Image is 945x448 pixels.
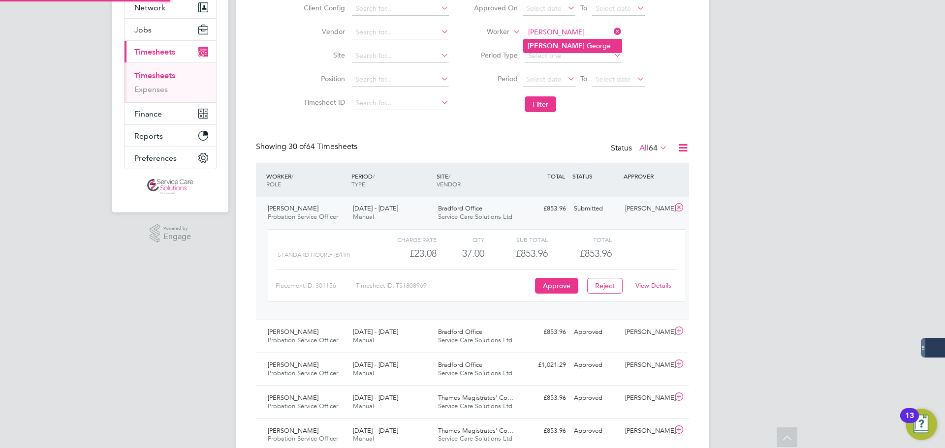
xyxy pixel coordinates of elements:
span: Select date [526,4,562,13]
input: Search for... [352,49,449,63]
span: £853.96 [580,247,612,259]
span: Network [134,3,165,12]
img: servicecare-logo-retina.png [147,179,193,195]
div: Approved [570,357,621,373]
span: Probation Service Officer [268,369,338,377]
div: QTY [437,234,484,245]
span: / [448,172,450,180]
div: £23.08 [373,245,437,262]
span: / [291,172,293,180]
input: Search for... [525,26,622,39]
span: 64 Timesheets [288,142,357,151]
span: Jobs [134,25,152,34]
span: Bradford Office [438,328,482,336]
span: [PERSON_NAME] [268,328,318,336]
span: TOTAL [547,172,565,180]
span: Manual [353,402,374,410]
label: Period Type [473,51,518,60]
span: Powered by [163,224,191,233]
span: Manual [353,212,374,221]
div: Charge rate [373,234,437,245]
input: Search for... [352,26,449,39]
div: Sub Total [484,234,548,245]
span: To [577,1,590,14]
span: VENDOR [437,180,461,188]
input: Search for... [352,2,449,16]
div: STATUS [570,167,621,185]
span: Engage [163,233,191,241]
div: [PERSON_NAME] [621,390,672,406]
div: Placement ID: 301156 [276,278,356,294]
span: Finance [134,109,162,119]
span: [DATE] - [DATE] [353,426,398,435]
span: [DATE] - [DATE] [353,393,398,402]
span: ROLE [266,180,281,188]
button: Open Resource Center, 13 new notifications [906,409,937,440]
span: 30 of [288,142,306,151]
div: 37.00 [437,245,484,262]
span: Bradford Office [438,204,482,212]
div: Total [548,234,611,245]
span: Manual [353,434,374,443]
span: Select date [596,75,631,84]
div: SITE [434,167,519,193]
div: PERIOD [349,167,434,193]
input: Search for... [352,73,449,87]
span: Timesheets [134,47,175,57]
div: £853.96 [519,423,570,439]
button: Reports [125,125,216,147]
span: [PERSON_NAME] [268,426,318,435]
b: G [587,42,592,50]
span: [PERSON_NAME] [268,393,318,402]
span: Manual [353,336,374,344]
span: [DATE] - [DATE] [353,204,398,212]
div: WORKER [264,167,349,193]
label: Worker [465,27,509,37]
span: Probation Service Officer [268,212,338,221]
div: [PERSON_NAME] [621,201,672,217]
button: Approve [535,278,578,294]
span: Reports [134,131,163,141]
div: [PERSON_NAME] [621,423,672,439]
span: Probation Service Officer [268,402,338,410]
label: Position [301,74,345,83]
a: Expenses [134,85,168,94]
div: [PERSON_NAME] [621,324,672,340]
div: APPROVER [621,167,672,185]
span: [PERSON_NAME] [268,204,318,212]
span: Service Care Solutions Ltd [438,434,512,443]
label: Client Config [301,3,345,12]
span: Thames Magistrates' Co… [438,426,514,435]
div: Timesheet ID: TS1808969 [356,278,533,294]
div: £853.96 [519,324,570,340]
button: Filter [525,96,556,112]
span: 64 [649,143,658,153]
div: Approved [570,423,621,439]
span: Select date [596,4,631,13]
div: Approved [570,390,621,406]
button: Timesheets [125,41,216,62]
span: [DATE] - [DATE] [353,328,398,336]
span: Service Care Solutions Ltd [438,212,512,221]
span: Probation Service Officer [268,336,338,344]
span: TYPE [351,180,365,188]
input: Search for... [352,96,449,110]
div: £853.96 [519,390,570,406]
div: £1,021.29 [519,357,570,373]
label: Site [301,51,345,60]
b: [PERSON_NAME] [528,42,585,50]
label: Vendor [301,27,345,36]
span: / [373,172,375,180]
a: Go to home page [124,179,217,195]
a: View Details [635,281,671,290]
span: Service Care Solutions Ltd [438,402,512,410]
div: Status [611,142,669,155]
a: Powered byEngage [150,224,191,243]
div: £853.96 [484,245,548,262]
div: Showing [256,142,359,152]
span: Service Care Solutions Ltd [438,369,512,377]
span: Select date [526,75,562,84]
button: Reject [587,278,623,294]
button: Jobs [125,19,216,40]
div: £853.96 [519,201,570,217]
